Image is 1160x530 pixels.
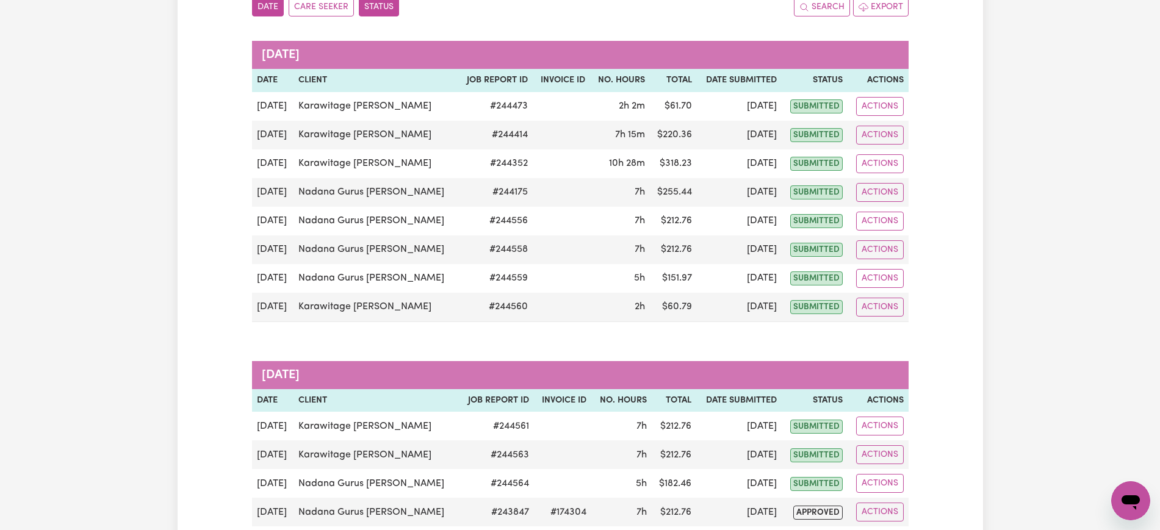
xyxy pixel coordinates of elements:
[459,498,534,526] td: # 243847
[294,498,458,526] td: Nadana Gurus [PERSON_NAME]
[790,214,843,228] span: submitted
[294,440,458,469] td: Karawitage [PERSON_NAME]
[636,421,647,431] span: 7 hours
[458,264,532,293] td: # 244559
[252,469,294,498] td: [DATE]
[782,389,848,412] th: Status
[609,159,645,168] span: 10 hours 28 minutes
[252,498,294,526] td: [DATE]
[697,178,782,207] td: [DATE]
[1111,481,1150,520] iframe: Button to launch messaging window
[848,389,909,412] th: Actions
[652,440,696,469] td: $ 212.76
[635,187,645,197] span: 7 hours
[459,440,534,469] td: # 244563
[652,389,696,412] th: Total
[696,440,782,469] td: [DATE]
[635,302,645,312] span: 2 hours
[294,389,458,412] th: Client
[252,264,294,293] td: [DATE]
[697,293,782,322] td: [DATE]
[790,99,843,113] span: submitted
[458,235,532,264] td: # 244558
[294,121,458,149] td: Karawitage [PERSON_NAME]
[294,293,458,322] td: Karawitage [PERSON_NAME]
[252,149,294,178] td: [DATE]
[458,121,532,149] td: # 244414
[634,273,645,283] span: 5 hours
[635,245,645,254] span: 7 hours
[793,506,843,520] span: approved
[697,235,782,264] td: [DATE]
[591,389,652,412] th: No. Hours
[294,69,458,92] th: Client
[650,121,697,149] td: $ 220.36
[294,149,458,178] td: Karawitage [PERSON_NAME]
[619,101,645,111] span: 2 hours 2 minutes
[856,474,904,493] button: Actions
[856,154,904,173] button: Actions
[696,498,782,526] td: [DATE]
[790,185,843,199] span: submitted
[294,412,458,440] td: Karawitage [PERSON_NAME]
[697,264,782,293] td: [DATE]
[534,389,591,412] th: Invoice ID
[697,149,782,178] td: [DATE]
[458,207,532,235] td: # 244556
[790,271,843,285] span: submitted
[790,128,843,142] span: submitted
[635,216,645,226] span: 7 hours
[636,450,647,460] span: 7 hours
[458,92,532,121] td: # 244473
[650,92,697,121] td: $ 61.70
[294,207,458,235] td: Nadana Gurus [PERSON_NAME]
[294,264,458,293] td: Nadana Gurus [PERSON_NAME]
[294,178,458,207] td: Nadana Gurus [PERSON_NAME]
[458,293,532,322] td: # 244560
[294,235,458,264] td: Nadana Gurus [PERSON_NAME]
[652,469,696,498] td: $ 182.46
[856,298,904,317] button: Actions
[856,503,904,521] button: Actions
[652,498,696,526] td: $ 212.76
[790,420,843,434] span: submitted
[636,507,647,517] span: 7 hours
[252,235,294,264] td: [DATE]
[252,440,294,469] td: [DATE]
[590,69,650,92] th: No. Hours
[650,264,697,293] td: $ 151.97
[534,498,591,526] td: #174304
[252,207,294,235] td: [DATE]
[252,92,294,121] td: [DATE]
[459,389,534,412] th: Job Report ID
[790,300,843,314] span: submitted
[856,240,904,259] button: Actions
[697,92,782,121] td: [DATE]
[697,121,782,149] td: [DATE]
[650,207,697,235] td: $ 212.76
[459,412,534,440] td: # 244561
[615,130,645,140] span: 7 hours 15 minutes
[856,445,904,464] button: Actions
[856,269,904,288] button: Actions
[650,293,697,322] td: $ 60.79
[252,69,294,92] th: Date
[696,412,782,440] td: [DATE]
[252,121,294,149] td: [DATE]
[790,448,843,462] span: submitted
[252,293,294,322] td: [DATE]
[697,69,782,92] th: Date Submitted
[697,207,782,235] td: [DATE]
[294,92,458,121] td: Karawitage [PERSON_NAME]
[650,149,697,178] td: $ 318.23
[458,178,532,207] td: # 244175
[252,412,294,440] td: [DATE]
[252,178,294,207] td: [DATE]
[856,212,904,231] button: Actions
[696,469,782,498] td: [DATE]
[856,97,904,116] button: Actions
[252,361,909,389] caption: [DATE]
[636,479,647,489] span: 5 hours
[650,69,697,92] th: Total
[458,149,532,178] td: # 244352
